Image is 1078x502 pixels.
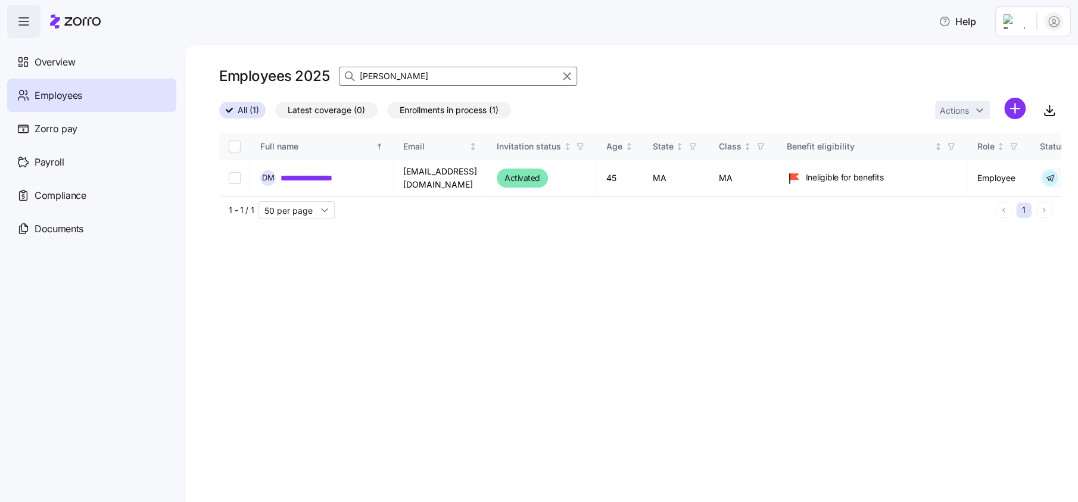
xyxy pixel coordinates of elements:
[606,140,622,153] div: Age
[653,140,674,153] div: State
[1016,202,1032,218] button: 1
[787,140,932,153] div: Benefit eligibility
[743,142,752,151] div: Not sorted
[934,142,942,151] div: Not sorted
[288,102,365,118] span: Latest coverage (0)
[675,142,684,151] div: Not sorted
[35,188,86,203] span: Compliance
[709,160,777,196] td: MA
[563,142,572,151] div: Not sorted
[35,155,64,170] span: Payroll
[497,140,561,153] div: Invitation status
[35,121,77,136] span: Zorro pay
[940,107,969,115] span: Actions
[251,133,394,160] th: Full nameSorted ascending
[394,133,487,160] th: EmailNot sorted
[968,133,1030,160] th: RoleNot sorted
[939,14,976,29] span: Help
[929,10,986,33] button: Help
[469,142,477,151] div: Not sorted
[35,88,82,103] span: Employees
[643,133,709,160] th: StateNot sorted
[935,101,990,119] button: Actions
[709,133,777,160] th: ClassNot sorted
[597,160,643,196] td: 45
[403,140,467,153] div: Email
[394,160,487,196] td: [EMAIL_ADDRESS][DOMAIN_NAME]
[504,171,540,185] span: Activated
[996,202,1011,218] button: Previous page
[262,174,275,182] span: D M
[229,141,241,152] input: Select all records
[219,67,329,85] h1: Employees 2025
[968,160,1030,196] td: Employee
[625,142,633,151] div: Not sorted
[260,140,373,153] div: Full name
[7,45,176,79] a: Overview
[597,133,643,160] th: AgeNot sorted
[400,102,499,118] span: Enrollments in process (1)
[229,172,241,184] input: Select record 1
[7,112,176,145] a: Zorro pay
[7,179,176,212] a: Compliance
[977,140,995,153] div: Role
[7,79,176,112] a: Employees
[238,102,259,118] span: All (1)
[643,160,709,196] td: MA
[1036,202,1052,218] button: Next page
[777,133,968,160] th: Benefit eligibilityNot sorted
[7,145,176,179] a: Payroll
[35,222,83,236] span: Documents
[375,142,384,151] div: Sorted ascending
[1003,14,1027,29] img: Employer logo
[996,142,1005,151] div: Not sorted
[487,133,597,160] th: Invitation statusNot sorted
[229,204,254,216] span: 1 - 1 / 1
[1004,98,1026,119] svg: add icon
[35,55,75,70] span: Overview
[7,212,176,245] a: Documents
[339,67,577,86] input: Search Employees
[719,140,741,153] div: Class
[806,172,884,183] span: Ineligible for benefits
